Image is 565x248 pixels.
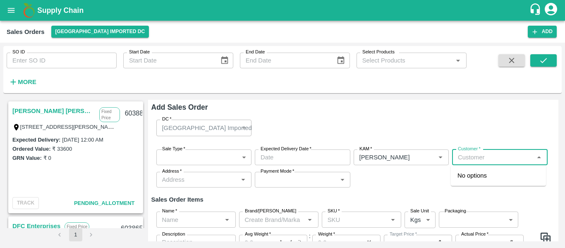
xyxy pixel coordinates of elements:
input: Customer [455,152,531,163]
strong: Sales Order Items [151,196,203,203]
span: Pending_Allotment [74,200,135,206]
label: Ordered Value: [12,146,50,152]
label: ₹ 33600 [52,146,72,152]
label: Avg Weight [245,231,271,238]
label: Select Products [362,49,395,55]
img: logo [21,2,37,19]
label: Expected Delivery Date [261,146,311,152]
a: Supply Chain [37,5,529,16]
p: /kg [510,238,518,247]
a: [PERSON_NAME] [PERSON_NAME] [12,106,95,116]
label: GRN Value: [12,155,42,161]
p: Kgs [410,215,421,224]
button: open drawer [2,1,21,20]
p: Fixed Price [65,222,89,231]
button: Open [238,174,249,185]
h6: Add Sales Order [151,101,555,113]
label: Expected Delivery : [12,137,60,143]
div: account of current user [543,2,558,19]
button: Choose date [217,53,232,68]
input: Select Products [359,55,450,66]
p: /kg [438,238,446,247]
a: DFC Enterprises [12,221,60,231]
p: Fixed Price [99,107,120,122]
p: [GEOGRAPHIC_DATA] Imported DC [162,123,263,132]
input: SKU [324,214,385,225]
button: Open [435,152,446,163]
button: Close [534,152,544,163]
label: SKU [328,208,340,214]
button: Open [304,214,315,225]
button: More [7,75,38,89]
label: SO ID [12,49,25,55]
label: DC [162,116,172,123]
strong: More [18,79,36,85]
div: customer-support [529,3,543,18]
label: Packaging [445,208,466,214]
label: Address [162,168,182,175]
p: Kg [367,238,375,247]
button: Open [222,214,232,225]
label: Weight [318,231,335,238]
p: kgs/unit [280,238,302,247]
label: Payment Mode [261,168,294,175]
label: Actual Price [461,231,488,238]
button: Choose date [333,53,349,68]
label: [DATE] 12:00 AM [62,137,103,143]
label: Brand/[PERSON_NAME] [245,208,296,214]
label: End Date [246,49,265,55]
input: Address [159,174,236,185]
input: Choose date [255,149,345,165]
button: page 1 [69,228,82,241]
div: 603885 [120,104,152,123]
input: End Date [240,53,330,68]
label: Customer [458,146,481,152]
label: Sale Unit [410,208,429,214]
input: Create Brand/Marka [242,214,302,225]
label: Start Date [129,49,150,55]
label: Name [162,208,177,214]
button: Select DC [51,26,149,38]
div: No options [451,165,546,186]
input: KAM [356,152,422,163]
button: Add [528,26,557,38]
button: Open [452,55,463,66]
label: Target Price [390,231,417,238]
div: 603865 [116,219,148,238]
button: Open [388,214,398,225]
input: Name [159,214,220,225]
input: Start Date [123,53,213,68]
nav: pagination navigation [52,228,99,241]
input: Enter SO ID [7,53,117,68]
label: KAM [359,146,372,152]
div: Sales Orders [7,26,45,37]
b: Supply Chain [37,6,84,14]
label: Sale Type [162,146,185,152]
label: [STREET_ADDRESS][PERSON_NAME] [20,123,118,130]
label: ₹ 0 [43,155,51,161]
img: CloneIcon [539,231,552,244]
label: Description [162,231,185,238]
